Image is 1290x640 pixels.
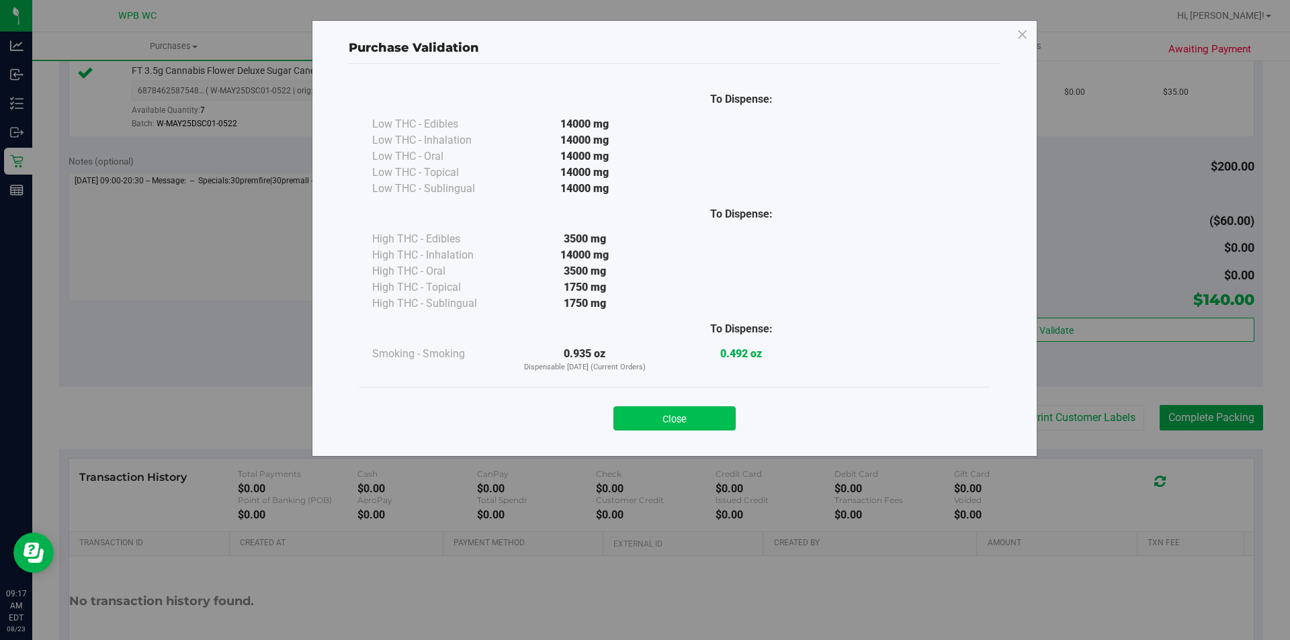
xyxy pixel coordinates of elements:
[507,148,663,165] div: 14000 mg
[507,346,663,373] div: 0.935 oz
[372,165,507,181] div: Low THC - Topical
[613,406,736,430] button: Close
[372,231,507,247] div: High THC - Edibles
[663,321,820,337] div: To Dispense:
[372,181,507,197] div: Low THC - Sublingual
[507,165,663,181] div: 14000 mg
[663,91,820,107] div: To Dispense:
[663,206,820,222] div: To Dispense:
[507,116,663,132] div: 14000 mg
[507,181,663,197] div: 14000 mg
[372,247,507,263] div: High THC - Inhalation
[720,347,762,360] strong: 0.492 oz
[349,40,479,55] span: Purchase Validation
[372,148,507,165] div: Low THC - Oral
[507,295,663,312] div: 1750 mg
[372,263,507,279] div: High THC - Oral
[372,116,507,132] div: Low THC - Edibles
[372,295,507,312] div: High THC - Sublingual
[13,533,54,573] iframe: Resource center
[507,279,663,295] div: 1750 mg
[507,263,663,279] div: 3500 mg
[372,132,507,148] div: Low THC - Inhalation
[507,362,663,373] p: Dispensable [DATE] (Current Orders)
[507,132,663,148] div: 14000 mg
[372,346,507,362] div: Smoking - Smoking
[507,231,663,247] div: 3500 mg
[372,279,507,295] div: High THC - Topical
[507,247,663,263] div: 14000 mg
